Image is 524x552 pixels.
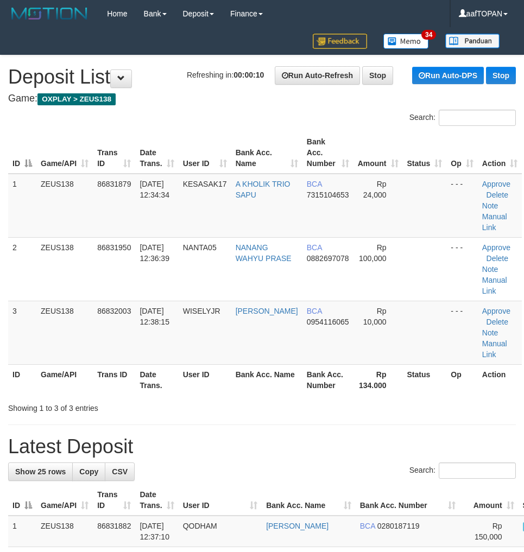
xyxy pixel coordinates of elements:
[446,237,477,301] td: - - -
[439,462,516,479] input: Search:
[183,180,227,188] span: KESASAK17
[236,307,298,315] a: [PERSON_NAME]
[482,307,510,315] a: Approve
[36,364,93,395] th: Game/API
[8,436,516,458] h1: Latest Deposit
[446,132,477,174] th: Op: activate to sort column ascending
[482,265,498,274] a: Note
[353,132,403,174] th: Amount: activate to sort column ascending
[8,485,36,516] th: ID: activate to sort column descending
[478,132,522,174] th: Action: activate to sort column ascending
[233,71,264,79] strong: 00:00:10
[421,30,436,40] span: 34
[302,132,353,174] th: Bank Acc. Number: activate to sort column ascending
[307,318,349,326] span: Copy 0954116065 to clipboard
[460,485,519,516] th: Amount: activate to sort column ascending
[307,180,322,188] span: BCA
[135,516,178,547] td: [DATE] 12:37:10
[105,462,135,481] a: CSV
[486,67,516,84] a: Stop
[187,71,264,79] span: Refreshing in:
[8,5,91,22] img: MOTION_logo.png
[460,516,519,547] td: Rp 150,000
[37,93,116,105] span: OXPLAY > ZEUS138
[377,522,420,530] span: Copy 0280187119 to clipboard
[183,307,220,315] span: WISELYJR
[8,237,36,301] td: 2
[8,93,516,104] h4: Game:
[363,180,387,199] span: Rp 24,000
[487,254,508,263] a: Delete
[15,467,66,476] span: Show 25 rows
[362,66,393,85] a: Stop
[403,132,447,174] th: Status: activate to sort column ascending
[482,243,510,252] a: Approve
[93,132,135,174] th: Trans ID: activate to sort column ascending
[8,462,73,481] a: Show 25 rows
[487,318,508,326] a: Delete
[275,66,360,85] a: Run Auto-Refresh
[8,398,210,414] div: Showing 1 to 3 of 3 entries
[439,110,516,126] input: Search:
[179,132,231,174] th: User ID: activate to sort column ascending
[93,485,135,516] th: Trans ID: activate to sort column ascending
[36,237,93,301] td: ZEUS138
[482,328,498,337] a: Note
[97,243,131,252] span: 86831950
[478,364,522,395] th: Action
[236,180,291,199] a: A KHOLIK TRIO SAPU
[179,516,262,547] td: QODHAM
[8,132,36,174] th: ID: activate to sort column descending
[36,301,93,364] td: ZEUS138
[135,485,178,516] th: Date Trans.: activate to sort column ascending
[231,132,302,174] th: Bank Acc. Name: activate to sort column ascending
[93,364,135,395] th: Trans ID
[72,462,105,481] a: Copy
[8,174,36,238] td: 1
[93,516,135,547] td: 86831882
[446,364,477,395] th: Op
[307,307,322,315] span: BCA
[97,307,131,315] span: 86832003
[445,34,500,48] img: panduan.png
[487,191,508,199] a: Delete
[262,485,356,516] th: Bank Acc. Name: activate to sort column ascending
[36,485,93,516] th: Game/API: activate to sort column ascending
[36,516,93,547] td: ZEUS138
[446,301,477,364] td: - - -
[360,522,375,530] span: BCA
[236,243,292,263] a: NANANG WAHYU PRASE
[359,243,387,263] span: Rp 100,000
[140,307,169,326] span: [DATE] 12:38:15
[140,243,169,263] span: [DATE] 12:36:39
[266,522,329,530] a: [PERSON_NAME]
[135,364,178,395] th: Date Trans.
[353,364,403,395] th: Rp 134.000
[307,243,322,252] span: BCA
[8,301,36,364] td: 3
[8,66,516,88] h1: Deposit List
[363,307,387,326] span: Rp 10,000
[409,110,516,126] label: Search:
[313,34,367,49] img: Feedback.jpg
[446,174,477,238] td: - - -
[135,132,178,174] th: Date Trans.: activate to sort column ascending
[403,364,447,395] th: Status
[482,201,498,210] a: Note
[409,462,516,479] label: Search:
[179,485,262,516] th: User ID: activate to sort column ascending
[231,364,302,395] th: Bank Acc. Name
[383,34,429,49] img: Button%20Memo.svg
[36,174,93,238] td: ZEUS138
[302,364,353,395] th: Bank Acc. Number
[79,467,98,476] span: Copy
[482,212,507,232] a: Manual Link
[482,180,510,188] a: Approve
[307,191,349,199] span: Copy 7315104653 to clipboard
[8,364,36,395] th: ID
[307,254,349,263] span: Copy 0882697078 to clipboard
[412,67,484,84] a: Run Auto-DPS
[482,339,507,359] a: Manual Link
[482,276,507,295] a: Manual Link
[375,27,437,55] a: 34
